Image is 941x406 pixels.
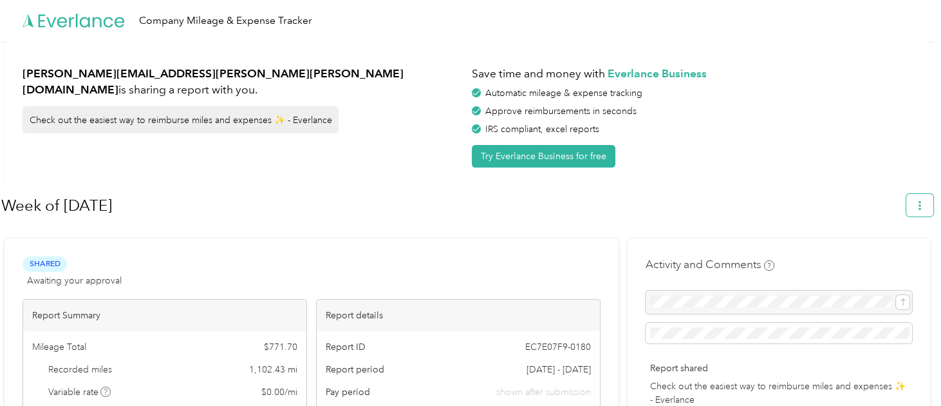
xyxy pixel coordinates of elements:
span: [DATE] - [DATE] [526,363,591,376]
span: Variable rate [48,385,111,399]
button: Try Everlance Business for free [472,145,615,168]
span: Report ID [326,340,366,354]
span: IRS compliant, excel reports [485,124,599,135]
h1: is sharing a report with you. [23,66,463,97]
strong: Everlance Business [608,66,707,80]
div: Company Mileage & Expense Tracker [139,13,312,29]
span: Pay period [326,385,370,399]
span: Approve reimbursements in seconds [485,106,637,117]
h1: Save time and money with [472,66,912,82]
strong: [PERSON_NAME][EMAIL_ADDRESS][PERSON_NAME][PERSON_NAME][DOMAIN_NAME] [23,66,404,96]
span: EC7E07F9-0180 [525,340,591,354]
span: Shared [23,256,67,271]
div: Report details [317,300,600,331]
span: Recorded miles [48,363,112,376]
div: Check out the easiest way to reimburse miles and expenses ✨ - Everlance [23,106,339,133]
h4: Activity and Comments [646,256,774,273]
span: Report period [326,363,384,376]
span: Awaiting your approval [27,274,122,287]
p: Report shared [650,362,908,375]
div: Report Summary [23,300,306,331]
h1: Week of August 25 2025 [1,190,897,221]
span: $ 0.00 / mi [261,385,297,399]
span: 1,102.43 mi [249,363,297,376]
span: shown after submission [496,385,591,399]
span: Automatic mileage & expense tracking [485,88,642,99]
span: Mileage Total [32,340,86,354]
span: $ 771.70 [264,340,297,354]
